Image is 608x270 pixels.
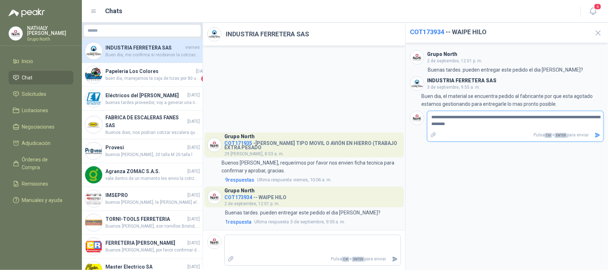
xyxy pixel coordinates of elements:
[352,257,364,262] span: ENTER
[410,28,444,36] span: COT173934
[82,39,203,63] a: Company LogoINDUSTRIA FERRETERA SASviernesBuen dia, me confirma si recibieron la cotizacion?
[208,190,221,204] img: Company Logo
[82,211,203,235] a: Company LogoTORNI-TOOLS FERRETERIA[DATE]Buenos [PERSON_NAME], son tornillos Bristol, debemos actu...
[422,92,604,108] p: Buen dia, el material se encuentra pedido al fabricante por que esta agotado estamos gestionando ...
[410,27,588,37] h2: - - WAIPE HILO
[105,99,200,106] span: buenas tardes proveedor, voy a generar una nueva solicitud de amarras negras, por favor estar pen...
[428,66,583,74] p: Buenas tardes. pueden entregar este pedido el dia [PERSON_NAME]?
[187,92,200,99] span: [DATE]
[85,66,102,83] img: Company Logo
[105,199,200,206] span: buenos [PERSON_NAME], le [PERSON_NAME] el telefono de la persona de SSA para que nos puedas visit...
[187,168,200,175] span: [DATE]
[105,44,184,52] h4: INDUSTRIA FERRETERA SAS
[427,85,480,90] span: 3 de septiembre, 9:55 a. m.
[187,144,200,151] span: [DATE]
[224,139,401,149] h4: - [PERSON_NAME] TIPO MOVIL O AVIÓN EN HIERRO (TRABAJO EXTRA PESADO
[9,27,22,40] img: Company Logo
[254,218,345,225] span: 3 de septiembre, 9:55 a. m.
[9,54,73,68] a: Inicio
[410,77,424,90] img: Company Logo
[22,57,33,65] span: Inicio
[105,167,186,175] h4: Agranza ZOMAC S.A.S.
[427,52,457,56] h3: Grupo North
[224,194,252,200] span: COT173934
[105,144,186,151] h4: Provesi
[224,135,255,139] h3: Grupo North
[222,159,401,175] p: Buenos [PERSON_NAME], requerimos por favor nos envien ficha tecnica para confirmar y aprobar, gra...
[105,175,200,182] span: vale dentro de un momento les envio la cotización
[9,153,73,174] a: Órdenes de Compra
[224,176,401,184] a: 9respuestasUltima respuestaviernes, 10:06 a. m.
[225,209,380,217] p: Buenas tardes. pueden entregar este pedido el dia [PERSON_NAME]?
[22,90,47,98] span: Solicitudes
[27,37,73,41] p: Grupo North
[187,192,200,199] span: [DATE]
[22,139,51,147] span: Adjudicación
[555,133,567,138] span: ENTER
[342,257,349,262] span: Ctrl
[226,29,309,39] h2: INDUSTRIA FERRETERA SAS
[9,136,73,150] a: Adjudicación
[85,214,102,231] img: Company Logo
[105,92,186,99] h4: Eléctricos del [PERSON_NAME]
[105,114,186,129] h4: FABRICA DE ESCALERAS FANES SAS
[9,104,73,117] a: Licitaciones
[9,9,45,17] img: Logo peakr
[85,90,102,107] img: Company Logo
[105,247,200,254] span: Buenos [PERSON_NAME], por favor confirmar dirección de entrega. El mensajero fue a entregar en [G...
[9,87,73,101] a: Solicitudes
[105,191,186,199] h4: IMSEPRO
[105,75,200,82] span: buen dia, manejamos la caja de tizas por 80 unds
[587,5,599,18] button: 6
[82,87,203,111] a: Company LogoEléctricos del [PERSON_NAME][DATE]buenas tardes proveedor, voy a generar una nueva so...
[85,238,102,255] img: Company Logo
[22,107,48,114] span: Licitaciones
[224,140,252,146] span: COT171935
[208,27,221,41] img: Company Logo
[257,176,332,183] span: viernes, 10:06 a. m.
[187,118,200,125] span: [DATE]
[82,235,203,259] a: Company LogoFERRETERIA [PERSON_NAME][DATE]Buenos [PERSON_NAME], por favor confirmar dirección de ...
[389,253,401,265] button: Enviar
[427,129,440,141] label: Adjuntar archivos
[105,129,200,136] span: Buenos dias, nos podrian cotizar escalera que alcance una altura total de 4 metros
[9,120,73,134] a: Negociaciones
[22,74,33,82] span: Chat
[187,216,200,223] span: [DATE]
[85,142,102,160] img: Company Logo
[208,138,221,152] img: Company Logo
[257,176,292,183] span: Ultima respuesta
[224,151,284,156] span: 29 [PERSON_NAME], 8:03 a. m.
[105,67,194,75] h4: Papeleria Los Colores
[9,193,73,207] a: Manuales y ayuda
[187,240,200,246] span: [DATE]
[85,166,102,183] img: Company Logo
[22,156,67,171] span: Órdenes de Compra
[254,218,289,225] span: Ultima respuesta
[27,26,73,36] p: NATHALY [PERSON_NAME]
[592,129,603,141] button: Enviar
[237,253,389,265] p: Pulsa + para enviar
[105,151,200,158] span: buenos [PERSON_NAME], 20 talla M 20 talla l
[545,133,552,138] span: Ctrl
[22,180,48,188] span: Remisiones
[208,235,221,249] img: Company Logo
[105,52,200,58] span: Buen dia, me confirma si recibieron la cotizacion?
[85,116,102,133] img: Company Logo
[594,3,602,10] span: 6
[185,44,200,51] span: viernes
[224,218,401,226] a: 1respuestaUltima respuesta3 de septiembre, 9:55 a. m.
[224,189,255,193] h3: Grupo North
[105,6,123,16] h1: Chats
[82,187,203,211] a: Company LogoIMSEPRO[DATE]buenos [PERSON_NAME], le [PERSON_NAME] el telefono de la persona de SSA ...
[225,218,251,226] span: 1 respuesta
[82,163,203,187] a: Company LogoAgranza ZOMAC S.A.S.[DATE]vale dentro de un momento les envio la cotización
[225,176,254,184] span: 9 respuesta s
[196,68,208,75] span: [DATE]
[82,139,203,163] a: Company LogoProvesi[DATE]buenos [PERSON_NAME], 20 talla M 20 talla l
[85,190,102,207] img: Company Logo
[201,75,208,82] span: 1
[105,239,186,247] h4: FERRETERIA [PERSON_NAME]
[440,129,592,141] p: Pulsa + para enviar
[225,253,237,265] label: Adjuntar archivos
